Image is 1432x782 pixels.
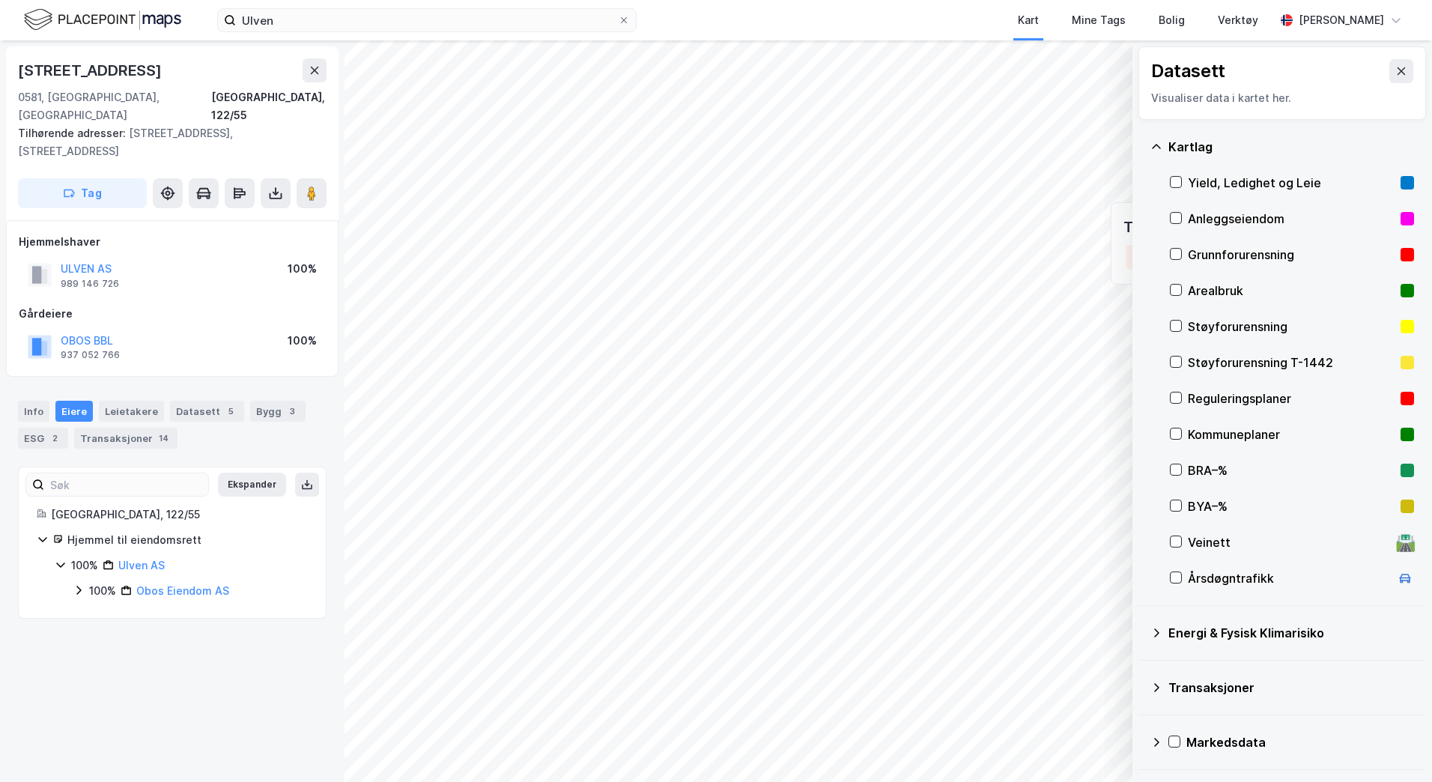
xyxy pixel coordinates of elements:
div: Hjemmelshaver [19,233,326,251]
div: 937 052 766 [61,349,120,361]
div: Info [18,401,49,422]
div: Mine Tags [1072,11,1126,29]
a: Obos Eiendom AS [136,584,229,597]
div: Tags [1123,215,1159,239]
div: Eiere [55,401,93,422]
div: Datasett [1151,59,1225,83]
input: Søk [44,473,208,496]
div: Kartlag [1168,138,1414,156]
div: 🛣️ [1395,533,1416,552]
div: 100% [89,582,116,600]
input: Søk på adresse, matrikkel, gårdeiere, leietakere eller personer [236,9,618,31]
img: logo.f888ab2527a4732fd821a326f86c7f29.svg [24,7,181,33]
div: Støyforurensning T-1442 [1188,354,1395,372]
div: Yield, Ledighet og Leie [1188,174,1395,192]
div: Hjemmel til eiendomsrett [67,531,308,549]
div: 3 [285,404,300,419]
div: Kart [1018,11,1039,29]
div: Datasett [170,401,244,422]
div: [STREET_ADDRESS] [18,58,165,82]
div: 100% [288,260,317,278]
div: Veinett [1188,533,1390,551]
div: Visualiser data i kartet her. [1151,89,1413,107]
div: [STREET_ADDRESS], [STREET_ADDRESS] [18,124,315,160]
div: 14 [156,431,172,446]
div: Grunnforurensning [1188,246,1395,264]
div: 100% [288,332,317,350]
div: Anleggseiendom [1188,210,1395,228]
div: 5 [223,404,238,419]
div: Bygg [250,401,306,422]
iframe: Chat Widget [1357,710,1432,782]
div: Årsdøgntrafikk [1188,569,1390,587]
div: Kommuneplaner [1188,425,1395,443]
div: [GEOGRAPHIC_DATA], 122/55 [51,506,308,524]
div: 0581, [GEOGRAPHIC_DATA], [GEOGRAPHIC_DATA] [18,88,211,124]
a: Ulven AS [118,559,165,572]
div: 100% [71,557,98,575]
div: BRA–% [1188,461,1395,479]
div: Kontrollprogram for chat [1357,710,1432,782]
div: Støyforurensning [1188,318,1395,336]
div: [PERSON_NAME] [1299,11,1384,29]
div: ESG [18,428,68,449]
div: Reguleringsplaner [1188,390,1395,407]
div: Markedsdata [1186,733,1414,751]
div: Energi & Fysisk Klimarisiko [1168,624,1414,642]
div: BYA–% [1188,497,1395,515]
div: Arealbruk [1188,282,1395,300]
div: 989 146 726 [61,278,119,290]
button: Tag [18,178,147,208]
span: Tilhørende adresser: [18,127,129,139]
div: 2 [47,431,62,446]
div: Gårdeiere [19,305,326,323]
div: Bolig [1159,11,1185,29]
button: Ekspander [218,473,286,497]
div: Leietakere [99,401,164,422]
div: Transaksjoner [74,428,178,449]
div: [GEOGRAPHIC_DATA], 122/55 [211,88,327,124]
div: Transaksjoner [1168,679,1414,697]
div: Verktøy [1218,11,1258,29]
